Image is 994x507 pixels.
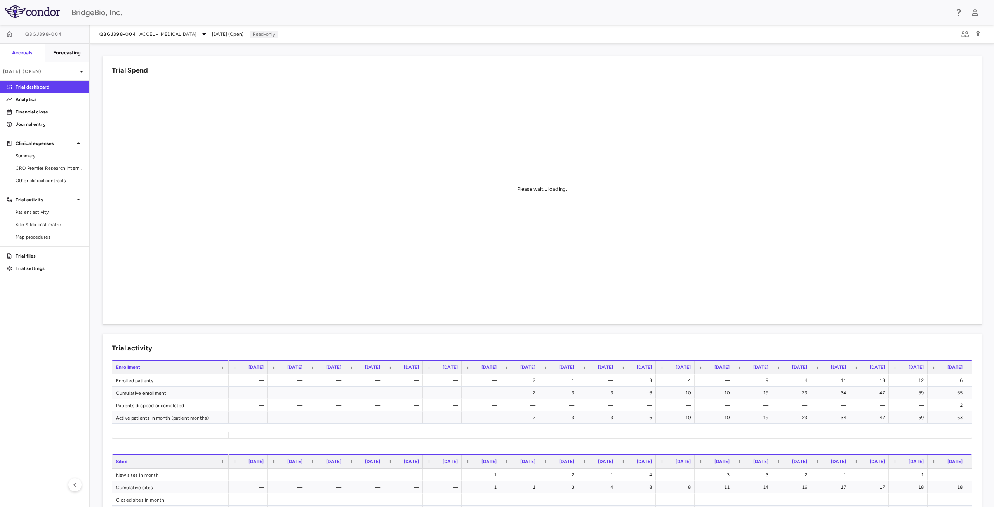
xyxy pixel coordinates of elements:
[404,459,419,464] span: [DATE]
[275,411,302,424] div: —
[430,399,458,411] div: —
[352,469,380,481] div: —
[287,459,302,464] span: [DATE]
[779,411,807,424] div: 23
[112,399,229,411] div: Patients dropped or completed
[507,469,535,481] div: —
[481,459,497,464] span: [DATE]
[326,459,341,464] span: [DATE]
[352,374,380,387] div: —
[663,469,691,481] div: —
[275,399,302,411] div: —
[469,411,497,424] div: —
[99,31,136,37] span: QBGJ398-004
[391,387,419,399] div: —
[663,374,691,387] div: 4
[585,481,613,493] div: 4
[481,364,497,370] span: [DATE]
[313,481,341,493] div: —
[275,493,302,506] div: —
[740,469,768,481] div: 3
[818,374,846,387] div: 11
[112,65,148,76] h6: Trial Spend
[16,265,83,272] p: Trial settings
[430,411,458,424] div: —
[25,31,62,37] span: QBGJ398-004
[112,469,229,481] div: New sites in month
[443,364,458,370] span: [DATE]
[598,459,613,464] span: [DATE]
[818,399,846,411] div: —
[779,387,807,399] div: 23
[112,343,152,354] h6: Trial activity
[663,481,691,493] div: 8
[585,411,613,424] div: 3
[469,399,497,411] div: —
[857,411,885,424] div: 47
[909,459,924,464] span: [DATE]
[870,364,885,370] span: [DATE]
[391,481,419,493] div: —
[598,364,613,370] span: [DATE]
[624,493,652,506] div: —
[212,31,243,38] span: [DATE] (Open)
[236,387,264,399] div: —
[16,108,83,115] p: Financial close
[287,364,302,370] span: [DATE]
[469,469,497,481] div: 1
[236,411,264,424] div: —
[559,364,574,370] span: [DATE]
[740,481,768,493] div: 14
[676,459,691,464] span: [DATE]
[112,374,229,386] div: Enrolled patients
[663,493,691,506] div: —
[112,481,229,493] div: Cumulative sites
[702,411,730,424] div: 10
[71,7,949,18] div: BridgeBio, Inc.
[116,364,141,370] span: Enrollment
[443,459,458,464] span: [DATE]
[352,399,380,411] div: —
[818,387,846,399] div: 34
[313,411,341,424] div: —
[702,374,730,387] div: —
[624,469,652,481] div: 4
[896,493,924,506] div: —
[702,469,730,481] div: 3
[313,493,341,506] div: —
[935,399,963,411] div: 2
[116,459,127,464] span: Sites
[702,493,730,506] div: —
[947,459,963,464] span: [DATE]
[702,387,730,399] div: 10
[831,459,846,464] span: [DATE]
[236,399,264,411] div: —
[624,481,652,493] div: 8
[520,364,535,370] span: [DATE]
[779,399,807,411] div: —
[236,374,264,387] div: —
[857,399,885,411] div: —
[352,493,380,506] div: —
[935,469,963,481] div: —
[714,364,730,370] span: [DATE]
[507,387,535,399] div: 2
[702,399,730,411] div: —
[469,481,497,493] div: 1
[896,481,924,493] div: 18
[469,374,497,387] div: —
[753,364,768,370] span: [DATE]
[16,196,74,203] p: Trial activity
[585,387,613,399] div: 3
[935,374,963,387] div: 6
[391,493,419,506] div: —
[430,374,458,387] div: —
[585,469,613,481] div: 1
[430,387,458,399] div: —
[275,469,302,481] div: —
[275,481,302,493] div: —
[818,411,846,424] div: 34
[12,49,32,56] h6: Accruals
[702,481,730,493] div: 11
[624,411,652,424] div: 6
